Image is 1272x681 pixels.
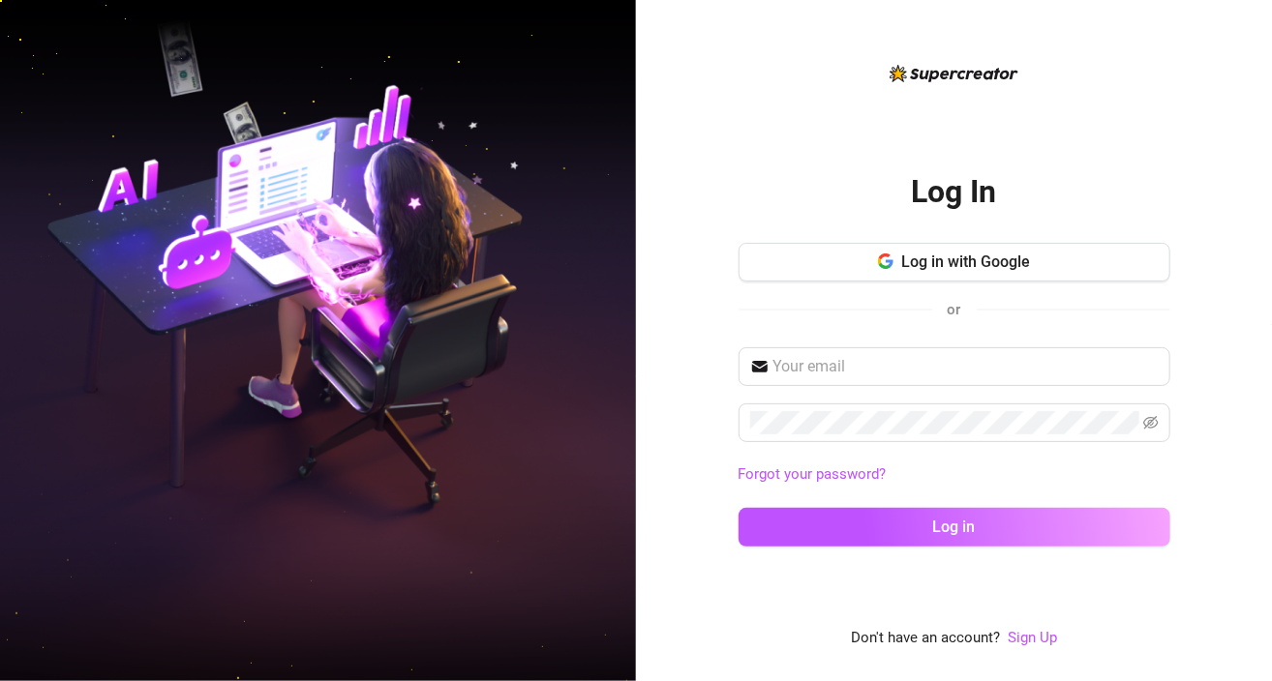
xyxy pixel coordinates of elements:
[1008,627,1057,650] a: Sign Up
[739,508,1170,547] button: Log in
[739,463,1170,487] a: Forgot your password?
[739,243,1170,281] button: Log in with Google
[933,518,976,536] span: Log in
[773,355,1159,378] input: Your email
[890,65,1018,82] img: logo-BBDzfeDw.svg
[948,301,961,318] span: or
[1008,629,1057,646] a: Sign Up
[1143,415,1159,430] span: eye-invisible
[851,627,1000,650] span: Don't have an account?
[739,465,887,483] a: Forgot your password?
[901,252,1030,271] span: Log in with Google
[912,172,997,212] h2: Log In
